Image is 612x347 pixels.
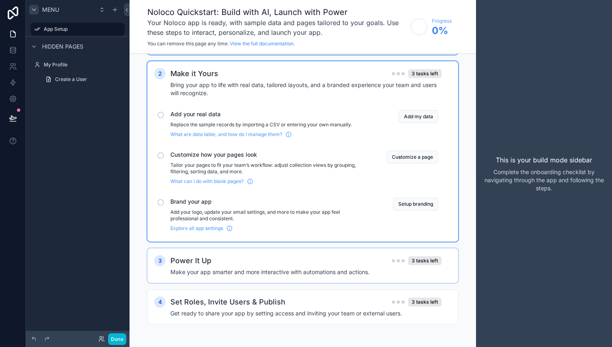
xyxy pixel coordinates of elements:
span: Create a User [55,76,87,83]
a: App Setup [31,23,125,36]
span: 0 % [432,24,452,37]
h1: Noloco Quickstart: Build with AI, Launch with Power [147,6,406,18]
button: Done [108,333,126,345]
p: This is your build mode sidebar [496,155,592,165]
span: Menu [42,6,59,14]
a: My Profile [31,58,125,71]
span: You can remove this page any time. [147,40,229,47]
p: Complete the onboarding checklist by navigating through the app and following the steps. [482,168,606,192]
label: App Setup [44,26,120,32]
span: Hidden pages [42,43,83,51]
h3: Your Noloco app is ready, with sample data and pages tailored to your goals. Use these steps to i... [147,18,406,37]
span: Progress [432,18,452,24]
a: Create a User [40,73,125,86]
label: My Profile [44,62,123,68]
a: View the full documentation. [230,40,295,47]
